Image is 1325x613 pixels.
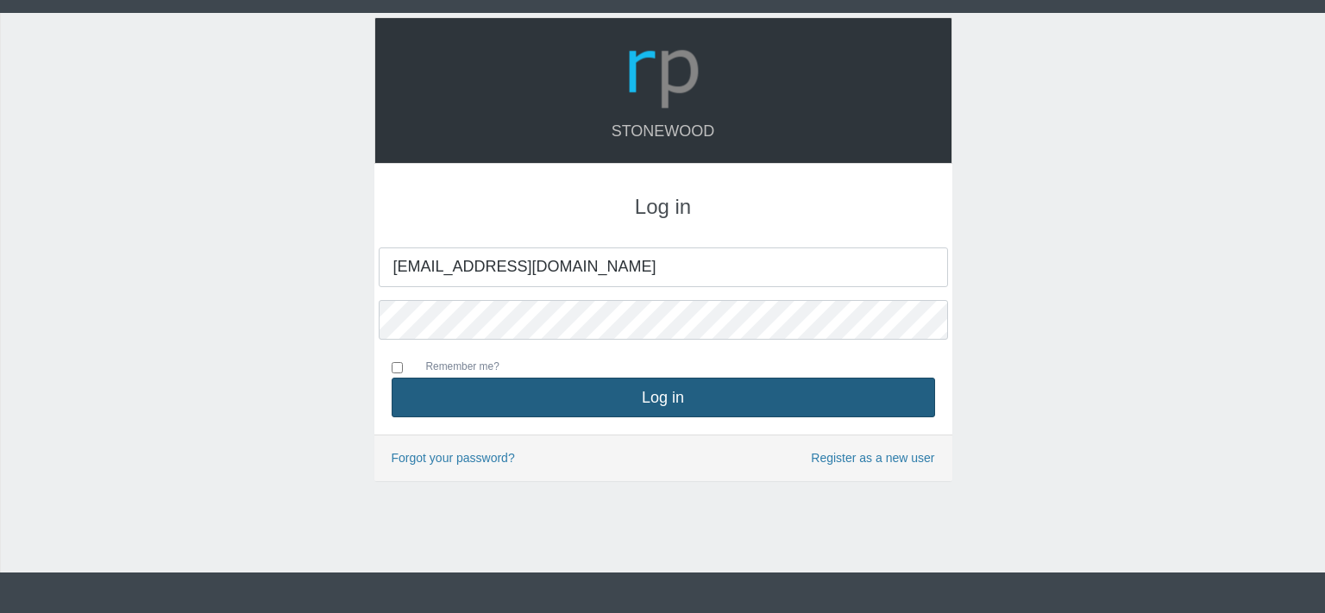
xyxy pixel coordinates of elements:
h4: Stonewood [392,123,934,141]
label: Remember me? [409,359,499,378]
h3: Log in [392,196,935,218]
button: Log in [392,378,935,417]
a: Register as a new user [811,448,934,468]
a: Forgot your password? [392,451,515,465]
input: Your Email [379,247,948,287]
img: Logo [622,31,705,114]
input: Remember me? [392,362,403,373]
